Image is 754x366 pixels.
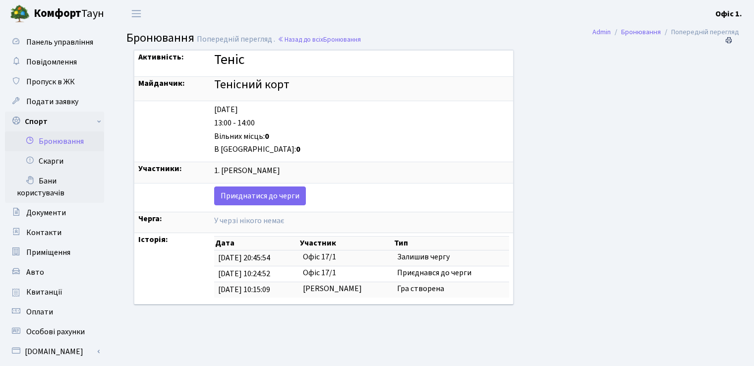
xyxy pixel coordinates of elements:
[26,57,77,67] span: Повідомлення
[26,287,62,298] span: Квитанції
[5,131,104,151] a: Бронювання
[5,243,104,262] a: Приміщення
[265,131,269,142] b: 0
[5,112,104,131] a: Спорт
[299,237,393,250] th: Участник
[34,5,81,21] b: Комфорт
[278,35,361,44] a: Назад до всіхБронювання
[26,267,44,278] span: Авто
[5,72,104,92] a: Пропуск в ЖК
[5,302,104,322] a: Оплати
[10,4,30,24] img: logo.png
[26,247,70,258] span: Приміщення
[397,283,444,294] span: Гра створена
[26,306,53,317] span: Оплати
[5,32,104,52] a: Панель управління
[138,52,184,62] strong: Активність:
[5,52,104,72] a: Повідомлення
[715,8,742,19] b: Офіс 1.
[592,27,611,37] a: Admin
[26,207,66,218] span: Документи
[578,22,754,43] nav: breadcrumb
[214,250,299,266] td: [DATE] 20:45:54
[5,171,104,203] a: Бани користувачів
[26,227,61,238] span: Контакти
[5,282,104,302] a: Квитанції
[323,35,361,44] span: Бронювання
[393,237,509,250] th: Тип
[5,151,104,171] a: Скарги
[661,27,739,38] li: Попередній перегляд
[214,165,509,177] div: 1. [PERSON_NAME]
[299,266,393,282] td: Офіс 17/1
[296,144,300,155] b: 0
[5,322,104,342] a: Особові рахунки
[124,5,149,22] button: Переключити навігацію
[397,251,450,262] span: Залишив чергу
[5,342,104,362] a: [DOMAIN_NAME]
[397,267,471,278] span: Приєднався до черги
[138,163,182,174] strong: Участники:
[26,326,85,337] span: Особові рахунки
[214,215,284,226] span: У черзі нікого немає
[26,37,93,48] span: Панель управління
[214,266,299,282] td: [DATE] 10:24:52
[214,282,299,297] td: [DATE] 10:15:09
[214,144,509,155] div: В [GEOGRAPHIC_DATA]:
[5,262,104,282] a: Авто
[214,78,509,92] h4: Тенісний корт
[138,234,168,245] strong: Історія:
[299,250,393,266] td: Офіс 17/1
[26,96,78,107] span: Подати заявку
[126,29,194,47] span: Бронювання
[299,282,393,297] td: [PERSON_NAME]
[26,76,75,87] span: Пропуск в ЖК
[621,27,661,37] a: Бронювання
[34,5,104,22] span: Таун
[214,186,306,205] a: Приєднатися до черги
[5,92,104,112] a: Подати заявку
[138,213,162,224] strong: Черга:
[197,34,275,45] span: Попередній перегляд .
[715,8,742,20] a: Офіс 1.
[5,223,104,243] a: Контакти
[214,52,509,68] h3: Теніс
[214,131,509,142] div: Вільних місць:
[214,118,509,129] div: 13:00 - 14:00
[214,104,509,116] div: [DATE]
[5,203,104,223] a: Документи
[214,237,299,250] th: Дата
[138,78,185,89] strong: Майданчик:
